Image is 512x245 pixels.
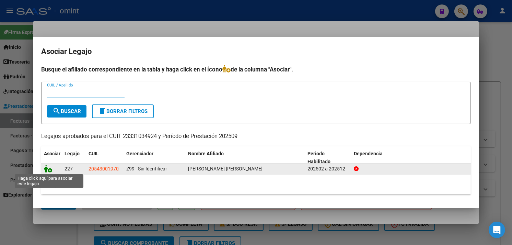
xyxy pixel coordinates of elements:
[65,151,80,156] span: Legajo
[41,65,471,74] h4: Busque el afiliado correspondiente en la tabla y haga click en el ícono de la columna "Asociar".
[124,146,185,169] datatable-header-cell: Gerenciador
[185,146,305,169] datatable-header-cell: Nombre Afiliado
[308,151,331,164] span: Periodo Habilitado
[53,108,81,114] span: Buscar
[44,151,60,156] span: Asociar
[41,146,62,169] datatable-header-cell: Asociar
[98,107,106,115] mat-icon: delete
[41,132,471,141] p: Legajos aprobados para el CUIT 23331034924 y Período de Prestación 202509
[126,166,167,171] span: Z99 - Sin Identificar
[62,146,86,169] datatable-header-cell: Legajo
[65,166,73,171] span: 227
[86,146,124,169] datatable-header-cell: CUIL
[351,146,471,169] datatable-header-cell: Dependencia
[53,107,61,115] mat-icon: search
[188,151,224,156] span: Nombre Afiliado
[354,151,383,156] span: Dependencia
[305,146,351,169] datatable-header-cell: Periodo Habilitado
[98,108,148,114] span: Borrar Filtros
[126,151,153,156] span: Gerenciador
[92,104,154,118] button: Borrar Filtros
[89,151,99,156] span: CUIL
[89,166,119,171] span: 20543001970
[188,166,263,171] span: BENITEZ ARANCIBIA BASTIAN ELIEL
[41,45,471,58] h2: Asociar Legajo
[308,165,349,173] div: 202502 a 202512
[47,105,86,118] button: Buscar
[489,222,505,238] div: Open Intercom Messenger
[41,177,471,194] div: 1 registros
